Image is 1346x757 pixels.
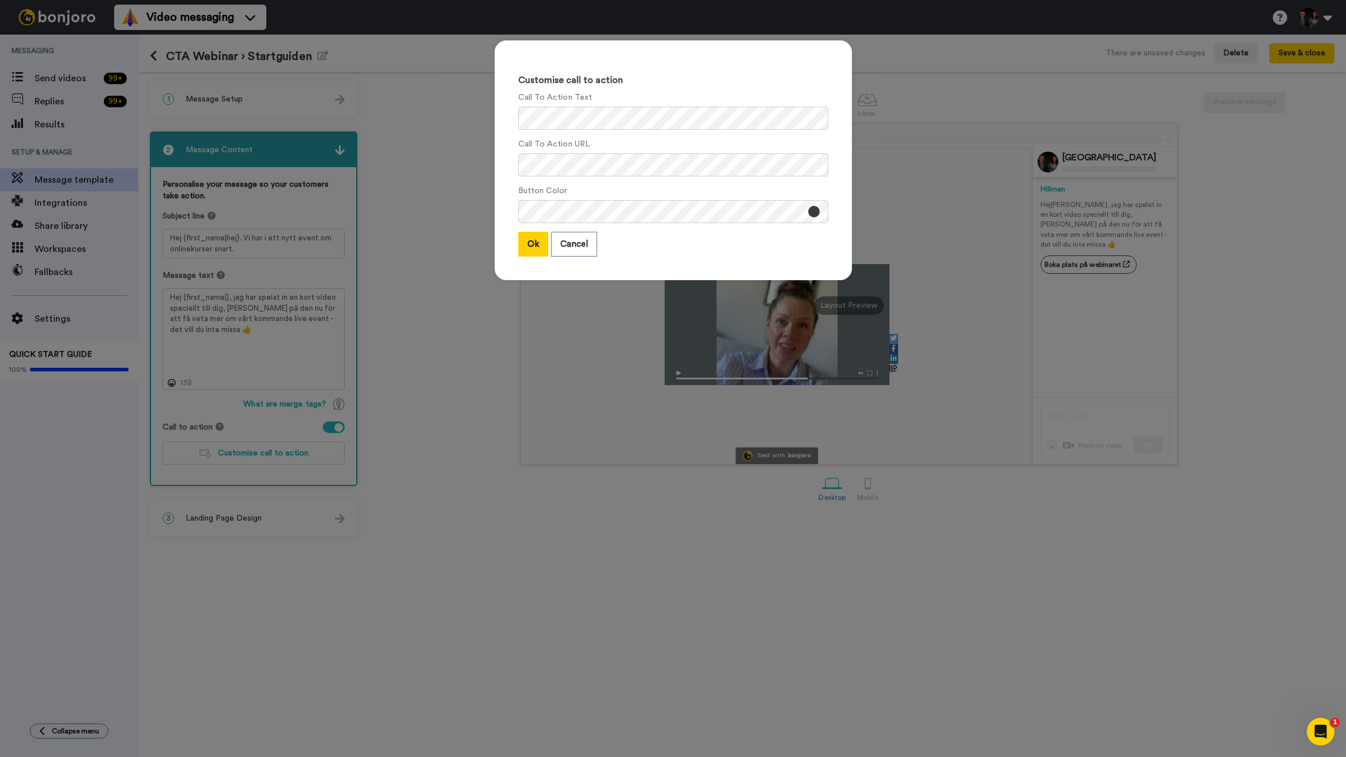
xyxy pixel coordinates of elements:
[518,232,548,257] button: Ok
[518,76,828,86] h3: Customise call to action
[1307,718,1334,745] iframe: Intercom live chat
[518,138,590,150] label: Call To Action URL
[518,185,568,197] label: Button Color
[518,92,593,104] label: Call To Action Text
[551,232,597,257] button: Cancel
[1330,718,1340,727] span: 1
